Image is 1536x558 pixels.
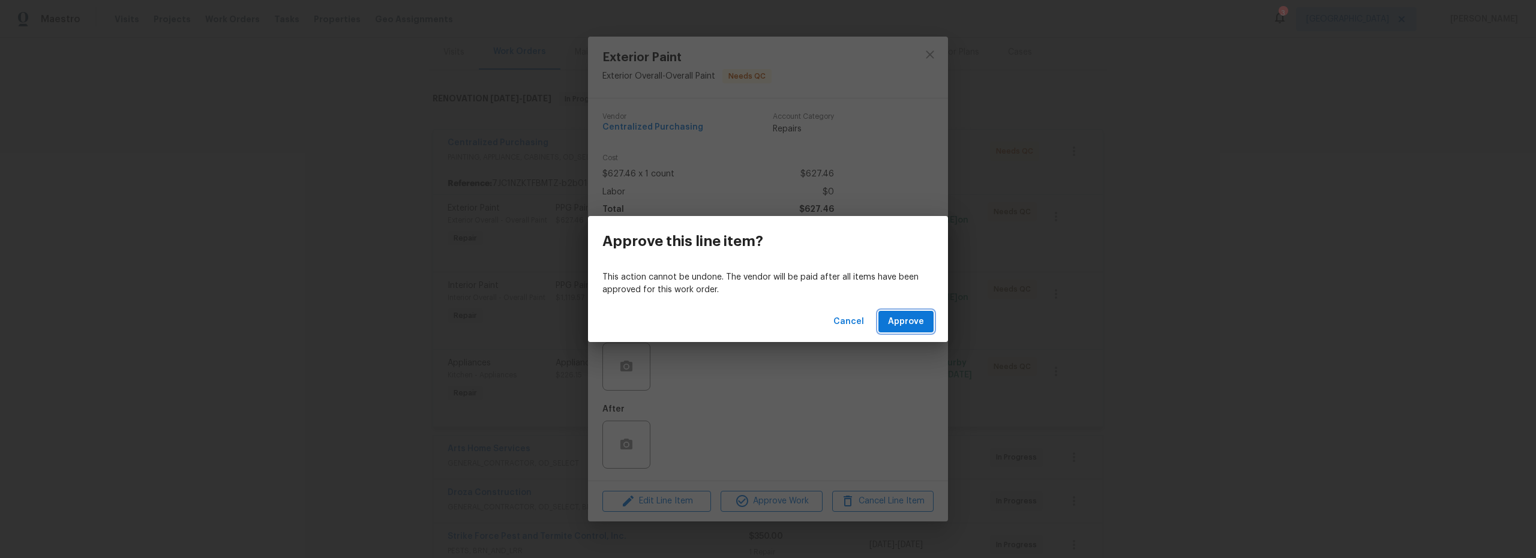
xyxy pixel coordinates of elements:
[602,271,934,296] p: This action cannot be undone. The vendor will be paid after all items have been approved for this...
[888,314,924,329] span: Approve
[829,311,869,333] button: Cancel
[878,311,934,333] button: Approve
[833,314,864,329] span: Cancel
[602,233,763,250] h3: Approve this line item?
